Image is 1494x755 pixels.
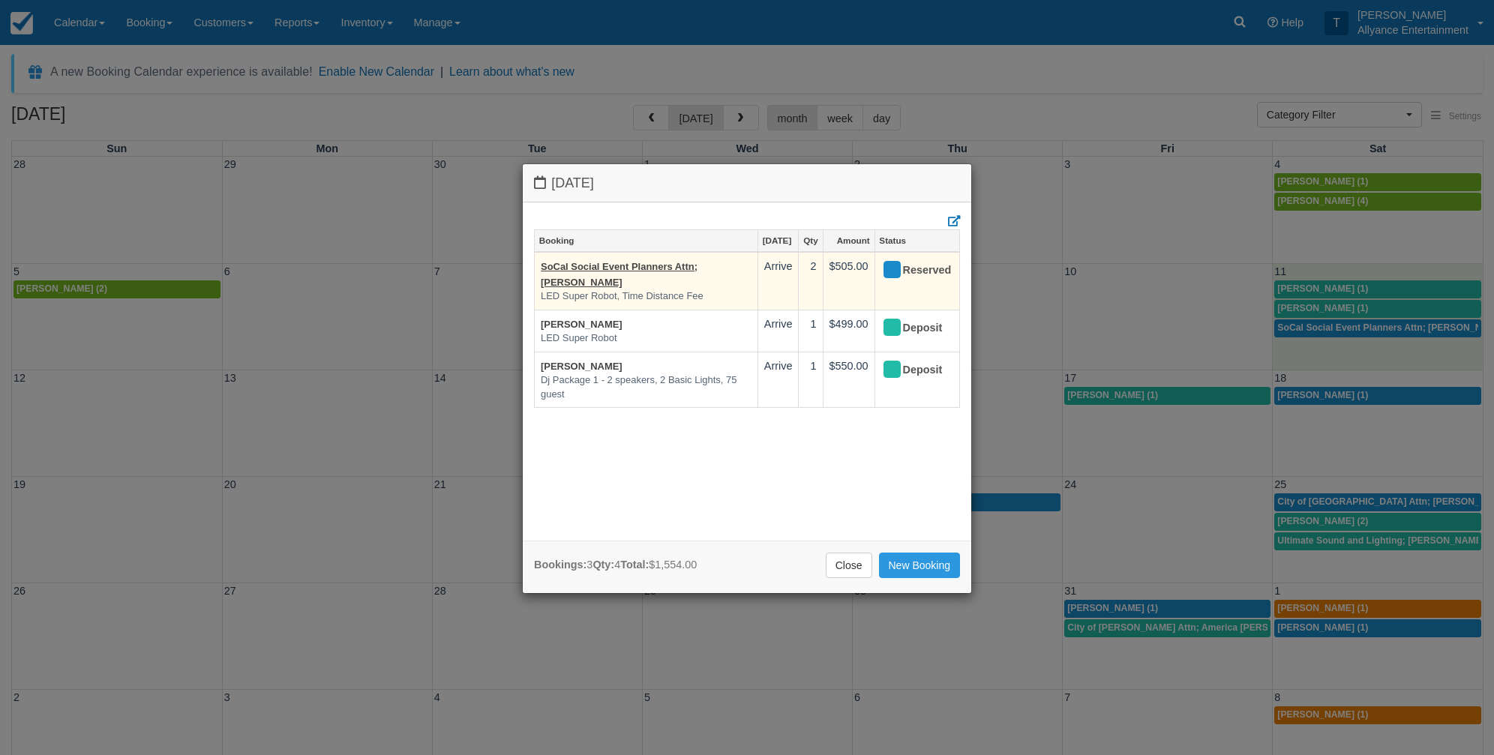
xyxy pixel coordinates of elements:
[875,230,959,251] a: Status
[541,289,751,304] em: LED Super Robot, Time Distance Fee
[535,230,757,251] a: Booking
[541,261,697,288] a: SoCal Social Event Planners Attn; [PERSON_NAME]
[757,310,799,352] td: Arrive
[826,553,872,578] a: Close
[534,175,960,191] h4: [DATE]
[534,557,697,573] div: 3 4 $1,554.00
[881,358,940,382] div: Deposit
[541,361,622,372] a: [PERSON_NAME]
[541,331,751,346] em: LED Super Robot
[592,559,614,571] strong: Qty:
[823,352,874,408] td: $550.00
[799,352,823,408] td: 1
[799,252,823,310] td: 2
[823,230,874,251] a: Amount
[799,310,823,352] td: 1
[799,230,822,251] a: Qty
[823,310,874,352] td: $499.00
[757,252,799,310] td: Arrive
[881,259,940,283] div: Reserved
[757,352,799,408] td: Arrive
[823,252,874,310] td: $505.00
[881,316,940,340] div: Deposit
[758,230,799,251] a: [DATE]
[534,559,586,571] strong: Bookings:
[879,553,961,578] a: New Booking
[541,373,751,401] em: Dj Package 1 - 2 speakers, 2 Basic Lights, 75 guest
[541,319,622,330] a: [PERSON_NAME]
[620,559,649,571] strong: Total:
